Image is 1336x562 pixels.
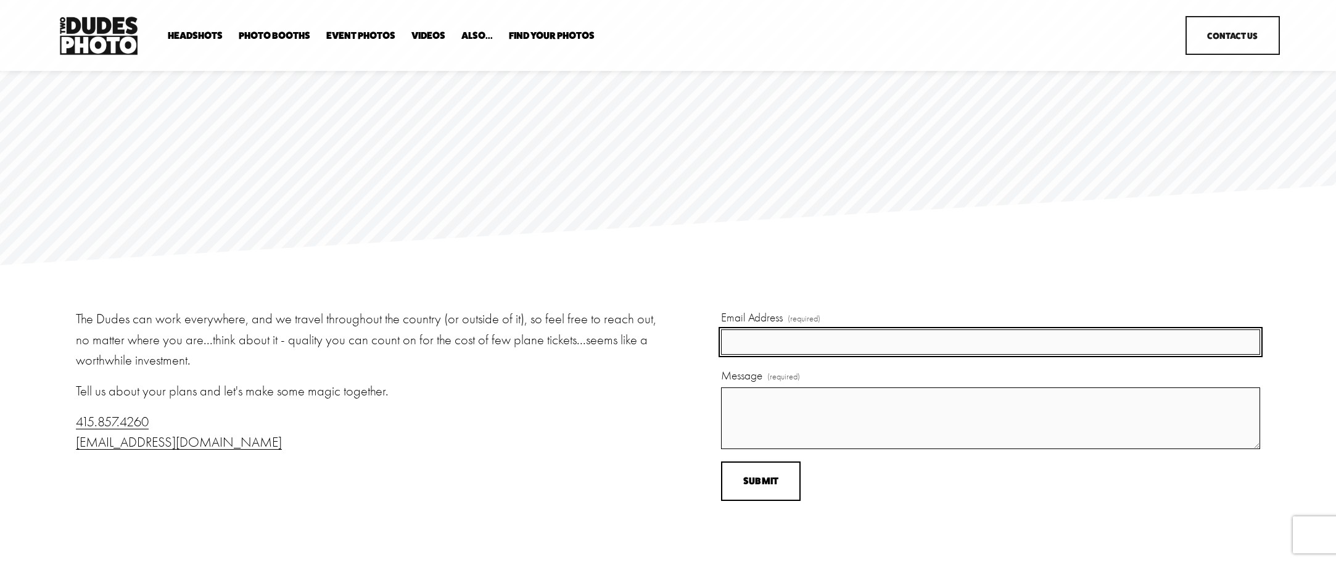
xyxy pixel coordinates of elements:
[239,31,310,41] span: Photo Booths
[239,30,310,41] a: folder dropdown
[1185,16,1280,55] a: Contact Us
[326,30,395,41] a: Event Photos
[76,434,282,450] a: [EMAIL_ADDRESS][DOMAIN_NAME]
[509,31,595,41] span: Find Your Photos
[56,14,141,58] img: Two Dudes Photo | Headshots, Portraits &amp; Photo Booths
[721,367,762,385] span: Message
[767,370,800,384] span: (required)
[461,31,493,41] span: Also...
[509,30,595,41] a: folder dropdown
[788,312,820,326] span: (required)
[743,475,779,487] span: Submit
[76,309,664,371] p: The Dudes can work everywhere, and we travel throughout the country (or outside of it), so feel f...
[411,30,445,41] a: Videos
[76,381,664,402] p: Tell us about your plans and let's make some magic together.
[721,309,783,327] span: Email Address
[76,414,149,430] a: 415.857.4260
[721,461,801,502] button: SubmitSubmit
[168,31,223,41] span: Headshots
[168,30,223,41] a: folder dropdown
[461,30,493,41] a: folder dropdown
